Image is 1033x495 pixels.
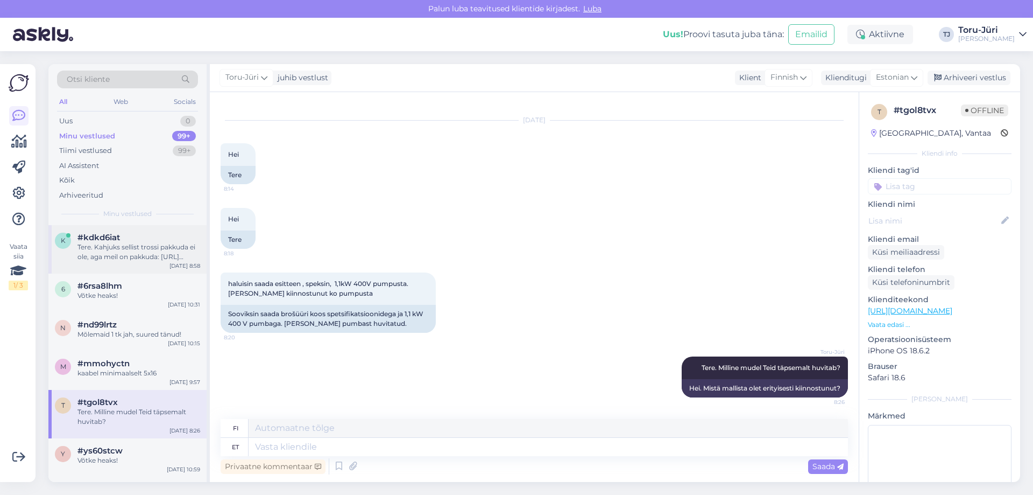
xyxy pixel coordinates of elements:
span: Toru-Jüri [225,72,259,83]
span: 8:26 [804,398,845,406]
p: Safari 18.6 [868,372,1011,384]
span: Hei [228,215,239,223]
div: Tiimi vestlused [59,145,112,156]
div: Aktiivne [847,25,913,44]
span: n [60,324,66,332]
span: 8:14 [224,185,264,193]
div: Kliendi info [868,149,1011,158]
input: Lisa nimi [868,215,999,227]
div: [DATE] 10:59 [167,465,200,473]
div: Minu vestlused [59,131,115,142]
input: Lisa tag [868,178,1011,194]
div: Võtke heaks! [77,291,200,301]
div: juhib vestlust [273,72,328,83]
div: Arhiveeritud [59,190,103,201]
span: 8:20 [224,333,264,341]
span: Hei [228,150,239,158]
div: [DATE] 9:57 [169,378,200,386]
span: k [61,236,66,245]
div: [DATE] 8:58 [169,262,200,270]
p: Brauser [868,361,1011,372]
div: [DATE] 8:26 [169,427,200,435]
span: Finnish [770,72,798,83]
a: [URL][DOMAIN_NAME] [868,306,952,316]
div: 99+ [172,131,196,142]
a: Toru-Jüri[PERSON_NAME] [958,26,1027,43]
span: Estonian [876,72,909,83]
div: Küsi telefoninumbrit [868,275,954,290]
span: #mmohyctn [77,359,130,368]
div: [PERSON_NAME] [868,394,1011,404]
span: Otsi kliente [67,74,110,85]
div: Küsi meiliaadressi [868,245,944,260]
div: Privaatne kommentaar [221,459,326,474]
div: Uus [59,116,73,127]
p: Kliendi tag'id [868,165,1011,176]
b: Uus! [663,29,683,39]
div: 0 [180,116,196,127]
div: Klienditugi [821,72,867,83]
div: AI Assistent [59,161,99,171]
div: Tere. Milline mudel Teid täpsemalt huvitab? [77,407,200,427]
div: [GEOGRAPHIC_DATA], Vantaa [871,128,991,139]
div: Toru-Jüri [958,26,1015,34]
span: #ys60stcw [77,446,123,456]
div: 1 / 3 [9,281,28,290]
div: Tere. Kahjuks sellist trossi pakkuda ei ole, aga meil on pakkuda: [URL][DOMAIN_NAME] [77,242,200,262]
div: et [232,438,239,456]
div: Tere [221,166,256,184]
div: [DATE] 10:15 [168,339,200,347]
div: Arhiveeri vestlus [928,71,1010,85]
span: #nd99lrtz [77,320,117,330]
p: Vaata edasi ... [868,320,1011,330]
span: #6rsa8lhm [77,281,122,291]
span: t [878,108,881,116]
span: Saada [812,462,844,471]
div: Sooviksin saada brošüüri koos spetsifikatsioonidega ja 1,1 kW 400 V pumbaga. [PERSON_NAME] pumbas... [221,305,436,333]
span: 6 [61,285,65,293]
p: Kliendi nimi [868,199,1011,210]
span: Toru-Jüri [804,348,845,356]
div: TJ [939,27,954,42]
div: Kõik [59,175,75,186]
div: Hei. Mistä mallista olet erityisesti kiinnostunut? [682,379,848,398]
button: Emailid [788,24,834,45]
div: fi [233,419,238,437]
p: Operatsioonisüsteem [868,334,1011,345]
div: Klient [735,72,761,83]
div: [DATE] [221,115,848,125]
span: #tgol8tvx [77,398,118,407]
div: [DATE] 10:31 [168,301,200,309]
div: All [57,95,69,109]
div: Web [111,95,130,109]
img: Askly Logo [9,73,29,93]
div: # tgol8tvx [894,104,961,117]
span: Minu vestlused [103,209,152,219]
p: Kliendi email [868,234,1011,245]
p: Klienditeekond [868,294,1011,305]
span: y [61,450,65,458]
span: 8:18 [224,249,264,257]
span: haluisin saada esitteen , speksin, 1,1kW 400V pumpusta. [PERSON_NAME] kiinnostunut ko pumpusta [228,280,410,297]
div: Mõlemaid 1 tk jah, suured tänud! [77,330,200,339]
div: 99+ [173,145,196,156]
div: kaabel minimaalselt 5x16 [77,368,200,378]
div: Socials [172,95,198,109]
span: Offline [961,104,1008,116]
span: Tere. Milline mudel Teid täpsemalt huvitab? [702,364,840,372]
span: #kdkd6iat [77,233,120,242]
div: Tere [221,231,256,249]
p: Kliendi telefon [868,264,1011,275]
div: Proovi tasuta juba täna: [663,28,784,41]
p: iPhone OS 18.6.2 [868,345,1011,357]
p: Märkmed [868,410,1011,422]
span: Luba [580,4,605,13]
span: m [60,362,66,371]
div: Vaata siia [9,242,28,290]
div: Võtke heaks! [77,456,200,465]
div: [PERSON_NAME] [958,34,1015,43]
span: t [61,401,65,409]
